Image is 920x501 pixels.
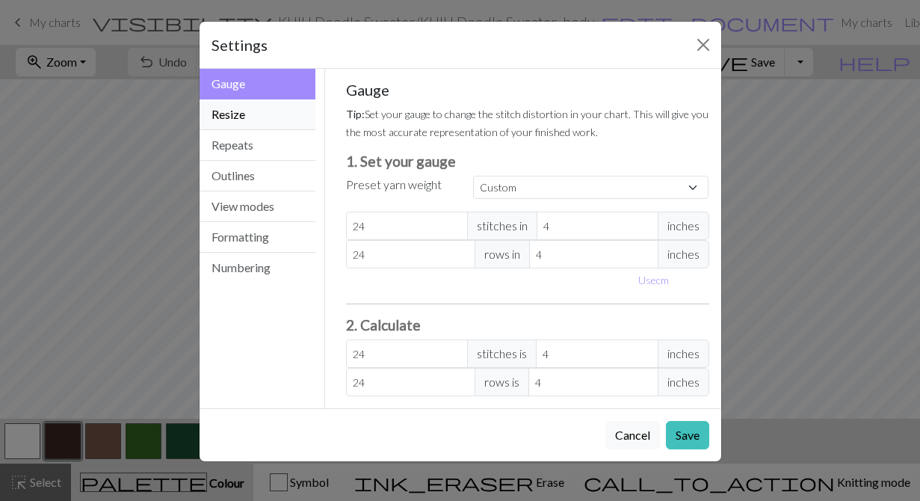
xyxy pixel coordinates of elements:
[658,240,709,268] span: inches
[658,212,709,240] span: inches
[475,368,529,396] span: rows is
[200,253,316,283] button: Numbering
[475,240,530,268] span: rows in
[200,99,316,130] button: Resize
[346,108,708,138] small: Set your gauge to change the stitch distortion in your chart. This will give you the most accurat...
[467,339,537,368] span: stitches is
[632,268,676,292] button: Usecm
[200,222,316,253] button: Formatting
[605,421,660,449] button: Cancel
[200,130,316,161] button: Repeats
[346,176,442,194] label: Preset yarn weight
[346,316,709,334] h3: 2. Calculate
[691,33,715,57] button: Close
[666,421,709,449] button: Save
[212,34,268,56] h5: Settings
[200,69,316,99] button: Gauge
[346,153,709,170] h3: 1. Set your gauge
[200,191,316,222] button: View modes
[467,212,537,240] span: stitches in
[346,108,365,120] strong: Tip:
[658,368,709,396] span: inches
[658,339,709,368] span: inches
[200,161,316,191] button: Outlines
[346,81,709,99] h5: Gauge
